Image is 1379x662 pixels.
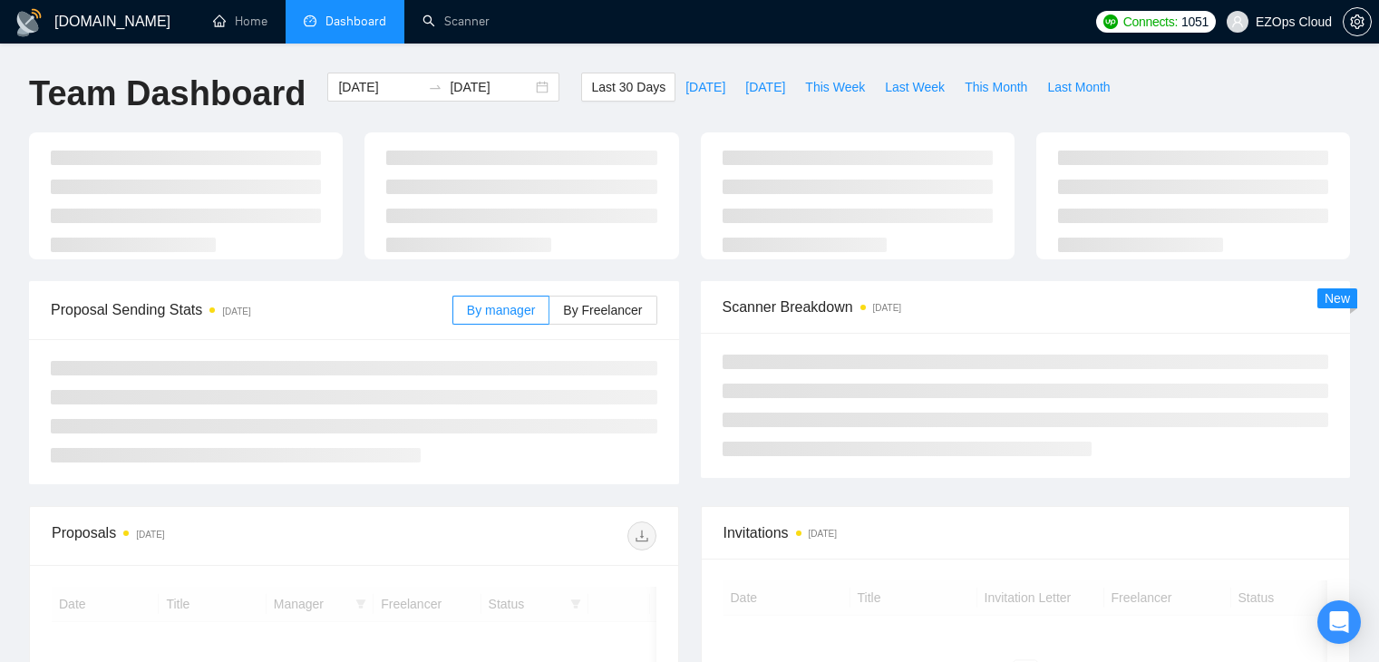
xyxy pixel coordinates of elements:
span: Connects: [1123,12,1178,32]
span: user [1231,15,1244,28]
time: [DATE] [222,307,250,316]
span: By Freelancer [563,303,642,317]
img: upwork-logo.png [1103,15,1118,29]
span: This Month [965,77,1027,97]
span: Proposal Sending Stats [51,298,452,321]
span: Invitations [723,521,1328,544]
button: setting [1343,7,1372,36]
input: Start date [338,77,421,97]
span: swap-right [428,80,442,94]
a: homeHome [213,14,267,29]
button: This Week [795,73,875,102]
div: Proposals [52,521,354,550]
span: Scanner Breakdown [723,296,1329,318]
input: End date [450,77,532,97]
span: This Week [805,77,865,97]
span: Last 30 Days [591,77,665,97]
span: [DATE] [745,77,785,97]
span: Last Week [885,77,945,97]
span: 1051 [1181,12,1209,32]
span: By manager [467,303,535,317]
h1: Team Dashboard [29,73,306,115]
time: [DATE] [809,529,837,539]
button: Last Week [875,73,955,102]
span: Dashboard [325,14,386,29]
button: Last 30 Days [581,73,675,102]
div: Open Intercom Messenger [1317,600,1361,644]
button: [DATE] [675,73,735,102]
button: [DATE] [735,73,795,102]
span: New [1325,291,1350,306]
span: setting [1344,15,1371,29]
time: [DATE] [873,303,901,313]
button: This Month [955,73,1037,102]
a: searchScanner [422,14,490,29]
time: [DATE] [136,530,164,540]
span: dashboard [304,15,316,27]
a: setting [1343,15,1372,29]
span: to [428,80,442,94]
img: logo [15,8,44,37]
span: Last Month [1047,77,1110,97]
span: [DATE] [685,77,725,97]
button: Last Month [1037,73,1120,102]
